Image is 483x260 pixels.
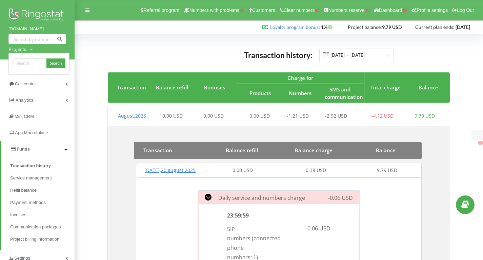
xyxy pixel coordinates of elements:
[457,7,474,13] span: Log Out
[10,184,75,196] a: Refill balance
[143,147,172,154] span: Transaction
[227,212,249,219] span: 23:59:59
[325,112,347,119] span: -2.92 USD
[227,225,252,242] span: SIP numbers
[8,46,26,53] div: Projects
[417,7,448,13] span: Profile settings
[270,24,320,30] span: :
[50,60,62,67] span: Search
[10,160,75,172] a: Transaction history
[382,24,402,30] strong: 9.79 USD
[306,225,330,232] span: -0.06 USD
[46,58,65,68] a: Search
[295,147,333,154] span: Balance charge
[10,175,52,181] span: Service management
[270,24,319,30] a: Loyalty program bonus
[377,167,397,173] span: 9.79 USD
[189,7,239,13] span: Numbers with problems
[287,112,309,119] span: -1.21 USD
[10,162,51,169] span: Transaction history
[419,84,438,91] span: Balance
[1,141,75,157] a: Funds
[13,58,46,68] input: Search
[456,24,470,30] strong: [DATE]
[160,112,183,119] span: 10.00 USD
[10,187,37,194] span: Refill balance
[244,50,313,60] span: Transaction history:
[478,141,483,145] button: X
[144,167,196,173] span: [DATE] , 20 august 2025
[10,236,59,243] span: Project billing information
[16,98,33,103] span: Analytics
[218,194,305,202] span: Daily service and numbers charge
[17,146,30,152] span: Funds
[8,7,66,24] img: Ringostat logo
[328,7,364,13] span: Numbers reserve
[203,112,224,119] span: 0.00 USD
[143,7,179,13] span: Referral program
[252,235,254,242] span: (
[304,167,326,173] span: -0.38 USD
[289,90,311,97] span: Numbers
[10,196,75,209] a: Payment methods
[249,112,270,119] span: 0.00 USD
[371,112,394,119] span: -4.12 USD
[156,84,188,91] span: Balance refill
[10,211,26,218] span: Invoices
[252,7,275,13] span: Customers
[348,24,382,30] span: Project balance:
[10,172,75,184] a: Service management
[10,233,75,245] a: Project billing information
[15,114,34,119] span: Mini CRM
[15,81,36,86] span: Call center
[415,112,435,119] span: 9.79 USD
[10,209,75,221] a: Invoices
[328,194,353,201] span: -0.06 USD
[10,199,46,206] span: Payment methods
[379,7,402,13] span: Dashboard
[249,90,271,97] span: Products
[204,84,225,91] span: Bonuses
[10,221,75,233] a: Communication packages
[117,84,146,91] span: Transaction
[8,25,66,32] a: [DOMAIN_NAME]
[370,84,401,91] span: Total charge
[8,34,66,44] input: Search by number
[226,147,258,154] span: Balance refill
[376,147,396,154] span: Balance
[233,167,253,173] span: 0.00 USD
[15,130,48,135] span: App Marketplace
[118,112,146,119] span: August , 2025
[287,74,313,81] span: Charge for
[10,224,61,230] span: Communication packages
[415,24,455,30] span: Current plan ends:
[325,86,363,100] span: SMS and сommunication
[321,24,334,30] strong: 1%
[284,7,315,13] span: Clear numbers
